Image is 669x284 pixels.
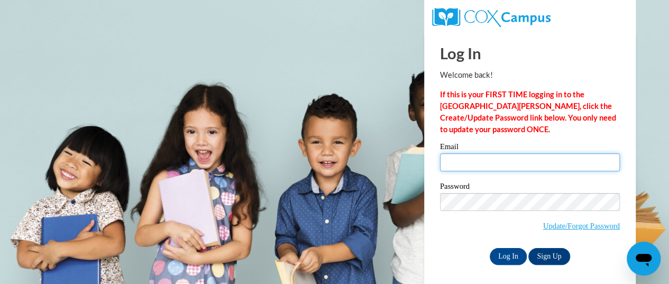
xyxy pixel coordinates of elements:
[440,42,620,64] h1: Log In
[440,69,620,81] p: Welcome back!
[490,248,527,265] input: Log In
[440,143,620,153] label: Email
[543,222,620,230] a: Update/Forgot Password
[627,242,661,276] iframe: Button to launch messaging window
[528,248,570,265] a: Sign Up
[440,182,620,193] label: Password
[432,8,551,27] img: COX Campus
[440,90,616,134] strong: If this is your FIRST TIME logging in to the [GEOGRAPHIC_DATA][PERSON_NAME], click the Create/Upd...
